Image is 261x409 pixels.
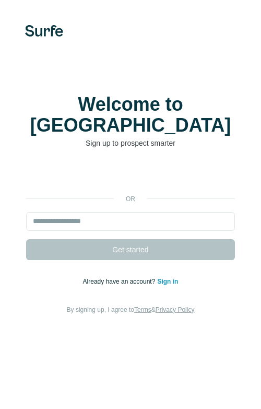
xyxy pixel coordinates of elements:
[114,194,147,204] p: or
[156,306,195,313] a: Privacy Policy
[25,25,63,37] img: Surfe's logo
[21,164,240,187] iframe: Knop Inloggen met Google
[134,306,151,313] a: Terms
[67,306,195,313] span: By signing up, I agree to &
[157,278,178,285] a: Sign in
[26,138,235,148] p: Sign up to prospect smarter
[83,278,158,285] span: Already have an account?
[26,94,235,136] h1: Welcome to [GEOGRAPHIC_DATA]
